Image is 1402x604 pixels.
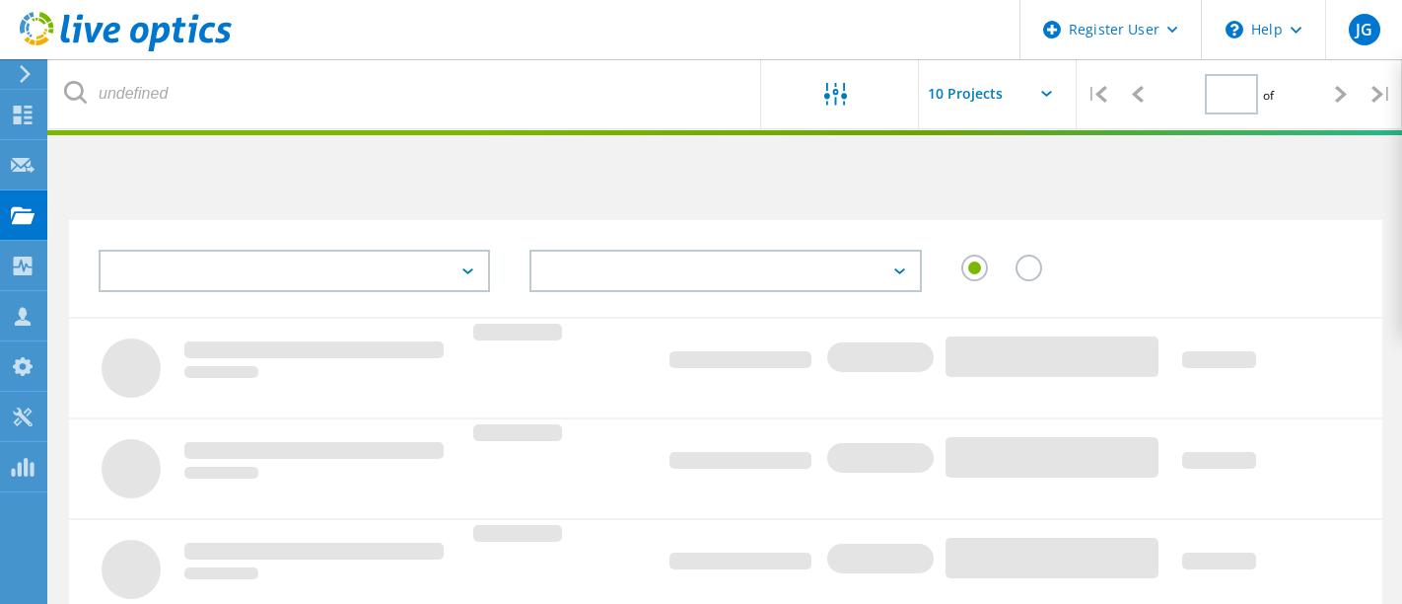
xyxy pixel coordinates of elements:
[1263,87,1274,104] span: of
[1356,22,1372,38] span: JG
[20,41,232,55] a: Live Optics Dashboard
[1362,59,1402,129] div: |
[1077,59,1117,129] div: |
[1226,21,1243,38] svg: \n
[49,59,762,128] input: undefined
